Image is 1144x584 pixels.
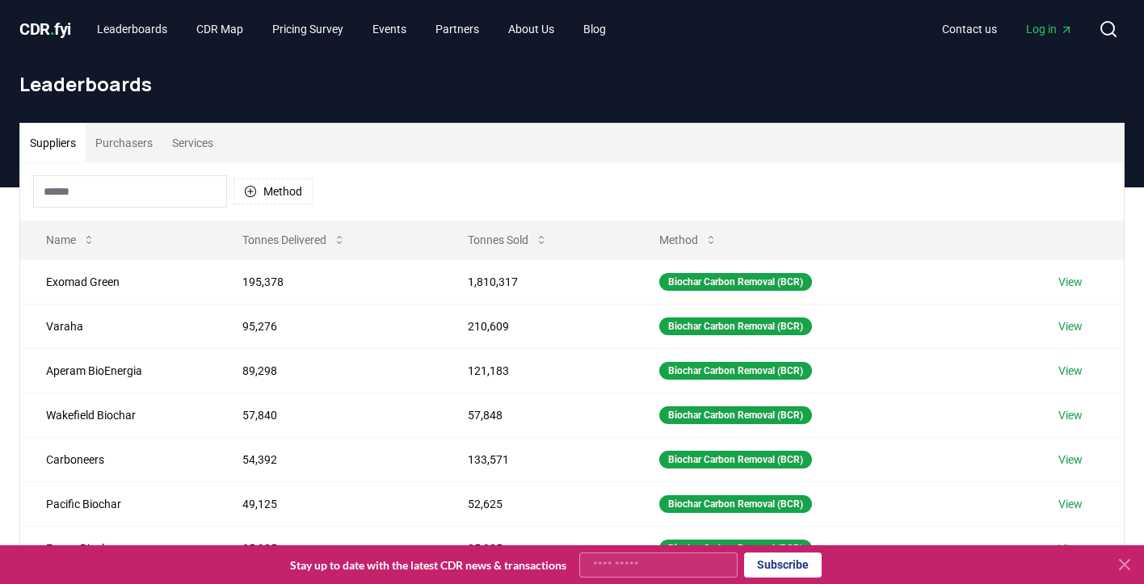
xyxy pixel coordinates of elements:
span: CDR fyi [19,19,71,39]
td: 57,840 [217,393,442,437]
td: Exomad Green [20,259,217,304]
td: Pacific Biochar [20,481,217,526]
a: Contact us [929,15,1010,44]
a: View [1058,496,1083,512]
a: Partners [423,15,492,44]
a: View [1058,318,1083,334]
td: Freres Biochar [20,526,217,570]
td: Varaha [20,304,217,348]
a: Blog [570,15,619,44]
button: Purchasers [86,124,162,162]
span: . [50,19,55,39]
div: Biochar Carbon Removal (BCR) [659,540,812,557]
nav: Main [84,15,619,44]
div: Biochar Carbon Removal (BCR) [659,273,812,291]
td: 195,378 [217,259,442,304]
td: 25,985 [442,526,633,570]
h1: Leaderboards [19,71,1125,97]
button: Suppliers [20,124,86,162]
td: 89,298 [217,348,442,393]
a: CDR Map [183,15,256,44]
span: Log in [1026,21,1073,37]
td: 121,183 [442,348,633,393]
button: Name [33,224,108,256]
a: CDR.fyi [19,18,71,40]
a: Log in [1013,15,1086,44]
button: Services [162,124,223,162]
a: Pricing Survey [259,15,356,44]
td: 49,125 [217,481,442,526]
a: Events [360,15,419,44]
td: 1,810,317 [442,259,633,304]
td: Wakefield Biochar [20,393,217,437]
a: View [1058,274,1083,290]
div: Biochar Carbon Removal (BCR) [659,451,812,468]
a: About Us [495,15,567,44]
button: Method [646,224,730,256]
td: 52,625 [442,481,633,526]
button: Tonnes Sold [455,224,561,256]
a: View [1058,363,1083,379]
button: Tonnes Delivered [229,224,359,256]
td: Aperam BioEnergia [20,348,217,393]
td: 25,985 [217,526,442,570]
div: Biochar Carbon Removal (BCR) [659,406,812,424]
nav: Main [929,15,1086,44]
td: 133,571 [442,437,633,481]
a: View [1058,540,1083,557]
div: Biochar Carbon Removal (BCR) [659,317,812,335]
td: Carboneers [20,437,217,481]
a: View [1058,452,1083,468]
td: 210,609 [442,304,633,348]
td: 95,276 [217,304,442,348]
a: View [1058,407,1083,423]
div: Biochar Carbon Removal (BCR) [659,362,812,380]
a: Leaderboards [84,15,180,44]
td: 54,392 [217,437,442,481]
div: Biochar Carbon Removal (BCR) [659,495,812,513]
td: 57,848 [442,393,633,437]
button: Method [233,179,313,204]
